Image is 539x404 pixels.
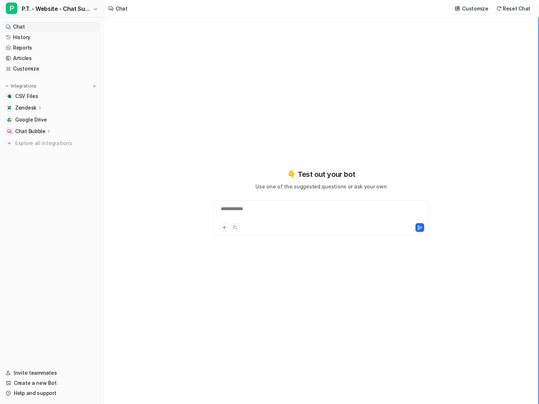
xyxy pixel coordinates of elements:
[7,129,12,133] img: Chat Bubble
[462,5,488,12] p: Customize
[3,22,101,32] a: Chat
[6,3,17,14] span: P
[3,138,101,148] a: Explore all integrations
[7,94,12,98] img: CSV Files
[3,43,101,53] a: Reports
[15,137,98,149] span: Explore all integrations
[7,118,12,122] img: Google Drive
[455,6,460,11] img: customize
[15,128,46,135] p: Chat Bubble
[3,82,39,90] button: Integrations
[3,115,101,125] a: Google DriveGoogle Drive
[6,140,13,147] img: explore all integrations
[496,6,501,11] img: reset
[3,32,101,42] a: History
[7,106,12,110] img: Zendesk
[15,116,47,123] span: Google Drive
[22,4,91,14] span: P.T. - Website - Chat Support
[15,104,36,111] p: Zendesk
[4,84,9,89] img: expand menu
[15,93,38,100] span: CSV Files
[494,3,533,14] button: Reset Chat
[3,91,101,101] a: CSV FilesCSV Files
[92,84,97,89] img: menu_add.svg
[3,388,101,398] a: Help and support
[116,5,128,12] div: Chat
[453,3,491,14] button: Customize
[3,64,101,74] a: Customize
[3,368,101,378] a: Invite teammates
[3,53,101,63] a: Articles
[3,378,101,388] a: Create a new Bot
[11,83,36,89] p: Integrations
